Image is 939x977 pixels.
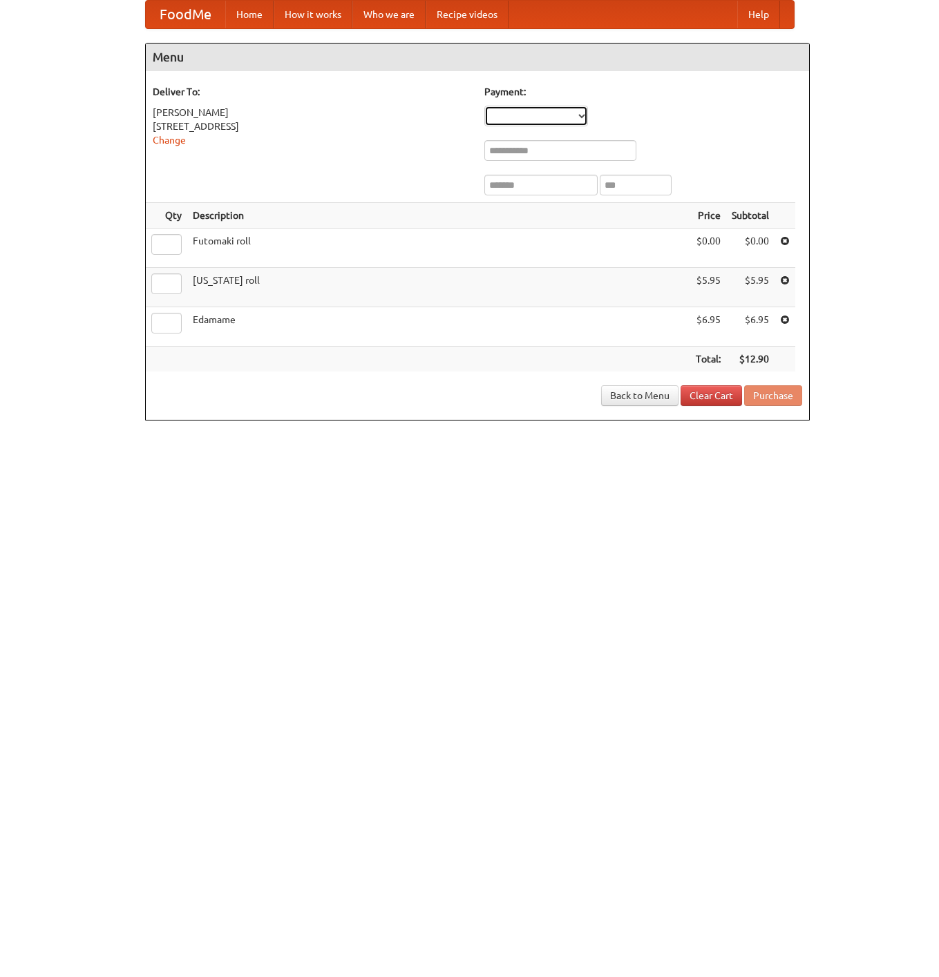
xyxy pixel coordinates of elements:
td: [US_STATE] roll [187,268,690,307]
td: Edamame [187,307,690,347]
th: Description [187,203,690,229]
button: Purchase [744,385,802,406]
th: Subtotal [726,203,775,229]
a: Help [737,1,780,28]
a: Recipe videos [426,1,509,28]
div: [STREET_ADDRESS] [153,119,471,133]
td: $6.95 [690,307,726,347]
td: $5.95 [726,268,775,307]
a: FoodMe [146,1,225,28]
td: $6.95 [726,307,775,347]
h5: Payment: [484,85,802,99]
h4: Menu [146,43,809,71]
th: $12.90 [726,347,775,372]
td: $0.00 [726,229,775,268]
a: Back to Menu [601,385,679,406]
a: Change [153,135,186,146]
div: [PERSON_NAME] [153,106,471,119]
th: Price [690,203,726,229]
td: $0.00 [690,229,726,268]
a: Home [225,1,274,28]
td: Futomaki roll [187,229,690,268]
a: How it works [274,1,352,28]
a: Clear Cart [681,385,742,406]
a: Who we are [352,1,426,28]
th: Qty [146,203,187,229]
h5: Deliver To: [153,85,471,99]
th: Total: [690,347,726,372]
td: $5.95 [690,268,726,307]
